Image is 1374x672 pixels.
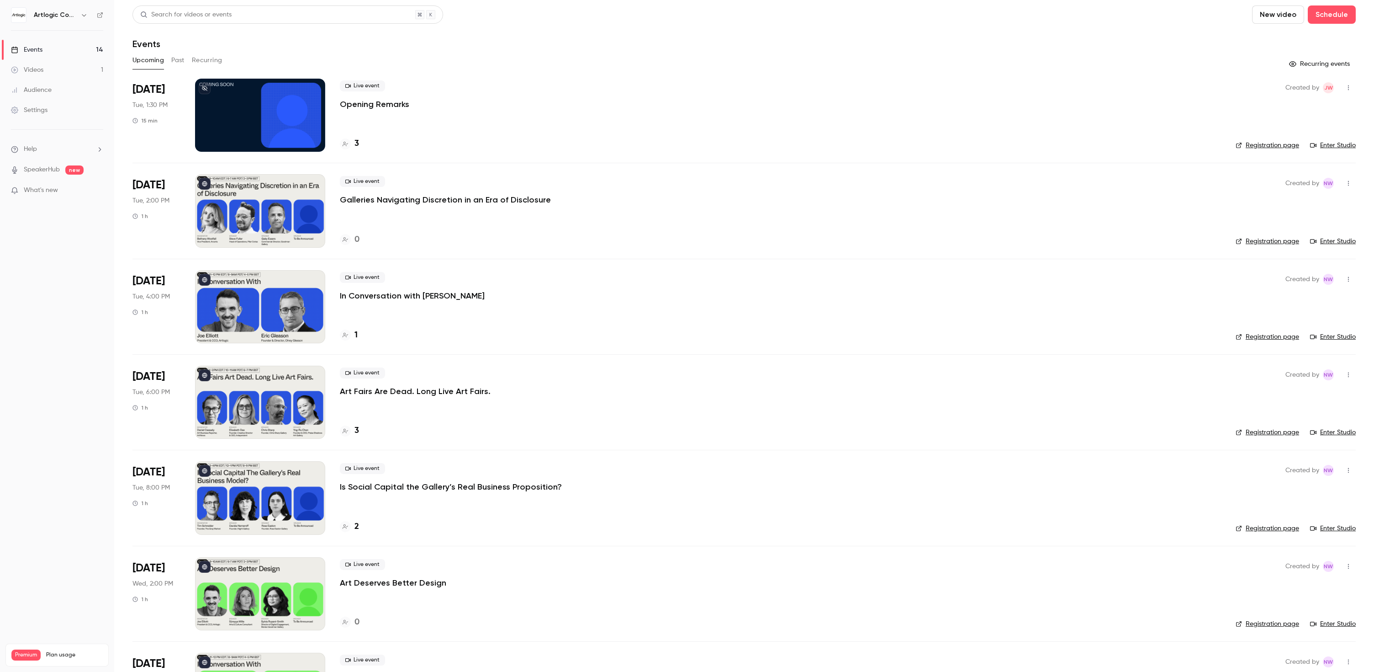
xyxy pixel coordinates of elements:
span: Natasha Whiffin [1323,561,1334,572]
a: Registration page [1236,428,1299,437]
span: [DATE] [132,465,165,480]
button: Recurring [192,53,222,68]
span: [DATE] [132,178,165,192]
a: Enter Studio [1310,524,1356,533]
button: Upcoming [132,53,164,68]
a: SpeakerHub [24,165,60,175]
h6: Artlogic Connect 2025 [34,11,77,20]
span: JW [1324,82,1333,93]
span: NW [1324,369,1333,380]
span: Tue, 4:00 PM [132,292,170,301]
span: Wed, 2:00 PM [132,579,173,588]
div: Audience [11,85,52,95]
span: Help [24,144,37,154]
h4: 1 [354,329,358,341]
span: NW [1324,274,1333,285]
button: Recurring events [1285,57,1356,71]
a: 3 [340,425,359,437]
button: Past [171,53,185,68]
span: Live event [340,463,385,474]
div: Sep 16 Tue, 6:00 PM (Europe/London) [132,366,180,439]
a: Registration page [1236,332,1299,341]
a: Is Social Capital the Gallery’s Real Business Proposition? [340,481,562,492]
div: Videos [11,65,43,75]
h1: Events [132,38,160,49]
span: NW [1324,465,1333,476]
span: [DATE] [132,656,165,671]
span: What's new [24,186,58,195]
div: Sep 17 Wed, 2:00 PM (Europe/London) [132,557,180,630]
div: Events [11,45,42,54]
span: Natasha Whiffin [1323,369,1334,380]
a: Opening Remarks [340,99,409,110]
div: Settings [11,106,48,115]
img: Artlogic Connect 2025 [11,8,26,22]
a: In Conversation with [PERSON_NAME] [340,290,485,301]
a: 0 [340,616,359,629]
span: Live event [340,272,385,283]
span: Created by [1285,561,1319,572]
span: Created by [1285,178,1319,189]
button: Schedule [1308,5,1356,24]
span: Live event [340,559,385,570]
span: [DATE] [132,561,165,576]
a: Enter Studio [1310,141,1356,150]
div: Sep 16 Tue, 1:30 PM (Europe/London) [132,79,180,152]
span: Premium [11,650,41,661]
a: Enter Studio [1310,237,1356,246]
div: Sep 16 Tue, 8:00 PM (Europe/London) [132,461,180,534]
span: Plan usage [46,651,103,659]
h4: 3 [354,138,359,150]
h4: 0 [354,234,359,246]
a: Art Deserves Better Design [340,577,446,588]
span: Created by [1285,369,1319,380]
div: Sep 16 Tue, 4:00 PM (Europe/Dublin) [132,270,180,343]
span: Natasha Whiffin [1323,178,1334,189]
span: Created by [1285,274,1319,285]
a: Registration page [1236,141,1299,150]
div: 1 h [132,213,148,220]
div: 1 h [132,309,148,316]
a: 0 [340,234,359,246]
a: Enter Studio [1310,332,1356,341]
p: Galleries Navigating Discretion in an Era of Disclosure [340,194,551,205]
span: NW [1324,561,1333,572]
a: Enter Studio [1310,428,1356,437]
span: Natasha Whiffin [1323,274,1334,285]
div: Sep 16 Tue, 2:00 PM (Europe/London) [132,174,180,247]
span: Natasha Whiffin [1323,656,1334,667]
a: Enter Studio [1310,619,1356,629]
span: [DATE] [132,82,165,97]
li: help-dropdown-opener [11,144,103,154]
div: Search for videos or events [140,10,232,20]
span: Tue, 2:00 PM [132,196,169,205]
a: Registration page [1236,237,1299,246]
h4: 2 [354,521,359,533]
span: Tue, 6:00 PM [132,388,170,397]
span: Tue, 8:00 PM [132,483,170,492]
span: Live event [340,655,385,666]
span: Jack Walden [1323,82,1334,93]
span: Created by [1285,656,1319,667]
a: Registration page [1236,619,1299,629]
p: Art Fairs Are Dead. Long Live Art Fairs. [340,386,491,397]
a: 1 [340,329,358,341]
div: 15 min [132,117,158,124]
h4: 0 [354,616,359,629]
span: Created by [1285,465,1319,476]
span: [DATE] [132,274,165,288]
span: Natasha Whiffin [1323,465,1334,476]
span: Live event [340,176,385,187]
button: New video [1252,5,1304,24]
div: 1 h [132,596,148,603]
h4: 3 [354,425,359,437]
span: NW [1324,656,1333,667]
span: Tue, 1:30 PM [132,101,168,110]
a: Registration page [1236,524,1299,533]
iframe: Noticeable Trigger [92,187,103,195]
a: 2 [340,521,359,533]
div: 1 h [132,404,148,411]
